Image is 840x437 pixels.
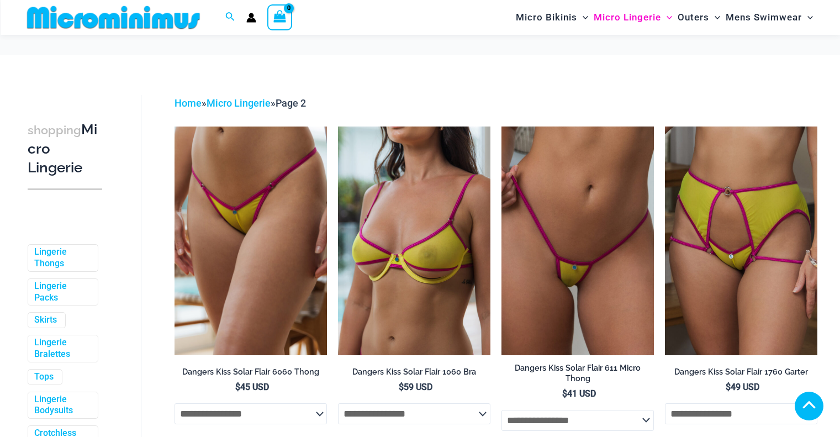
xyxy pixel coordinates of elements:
[267,4,293,30] a: View Shopping Cart, empty
[501,127,654,355] img: Dangers Kiss Solar Flair 611 Micro 01
[338,127,490,355] a: Dangers Kiss Solar Flair 1060 Bra 01Dangers Kiss Solar Flair 1060 Bra 02Dangers Kiss Solar Flair ...
[175,367,327,377] h2: Dangers Kiss Solar Flair 6060 Thong
[665,367,817,377] h2: Dangers Kiss Solar Flair 1760 Garter
[175,127,327,355] a: Dangers Kiss Solar Flair 6060 Thong 01Dangers Kiss Solar Flair 6060 Thong 02Dangers Kiss Solar Fl...
[28,123,81,137] span: shopping
[34,246,89,270] a: Lingerie Thongs
[665,127,817,355] a: Dangers Kiss Solar Flair 6060 Thong 1760 Garter 03Dangers Kiss Solar Flair 6060 Thong 1760 Garter...
[594,3,661,31] span: Micro Lingerie
[235,382,240,392] span: $
[399,382,432,392] bdi: 59 USD
[675,3,723,31] a: OutersMenu ToggleMenu Toggle
[511,2,818,33] nav: Site Navigation
[726,382,731,392] span: $
[516,3,577,31] span: Micro Bikinis
[501,127,654,355] a: Dangers Kiss Solar Flair 611 Micro 01Dangers Kiss Solar Flair 611 Micro 02Dangers Kiss Solar Flai...
[501,363,654,383] h2: Dangers Kiss Solar Flair 611 Micro Thong
[562,388,567,399] span: $
[513,3,591,31] a: Micro BikinisMenu ToggleMenu Toggle
[34,314,57,326] a: Skirts
[338,127,490,355] img: Dangers Kiss Solar Flair 1060 Bra 01
[802,3,813,31] span: Menu Toggle
[665,367,817,381] a: Dangers Kiss Solar Flair 1760 Garter
[28,120,102,177] h3: Micro Lingerie
[709,3,720,31] span: Menu Toggle
[562,388,596,399] bdi: 41 USD
[577,3,588,31] span: Menu Toggle
[246,13,256,23] a: Account icon link
[34,337,89,360] a: Lingerie Bralettes
[661,3,672,31] span: Menu Toggle
[665,127,817,355] img: Dangers Kiss Solar Flair 6060 Thong 1760 Garter 03
[678,3,709,31] span: Outers
[276,97,306,109] span: Page 2
[175,367,327,381] a: Dangers Kiss Solar Flair 6060 Thong
[175,127,327,355] img: Dangers Kiss Solar Flair 6060 Thong 01
[723,3,816,31] a: Mens SwimwearMenu ToggleMenu Toggle
[399,382,404,392] span: $
[235,382,269,392] bdi: 45 USD
[591,3,675,31] a: Micro LingerieMenu ToggleMenu Toggle
[34,281,89,304] a: Lingerie Packs
[34,371,54,383] a: Tops
[175,97,306,109] span: » »
[207,97,271,109] a: Micro Lingerie
[225,10,235,24] a: Search icon link
[501,363,654,388] a: Dangers Kiss Solar Flair 611 Micro Thong
[23,5,204,30] img: MM SHOP LOGO FLAT
[175,97,202,109] a: Home
[726,382,759,392] bdi: 49 USD
[338,367,490,377] h2: Dangers Kiss Solar Flair 1060 Bra
[338,367,490,381] a: Dangers Kiss Solar Flair 1060 Bra
[726,3,802,31] span: Mens Swimwear
[34,394,89,417] a: Lingerie Bodysuits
